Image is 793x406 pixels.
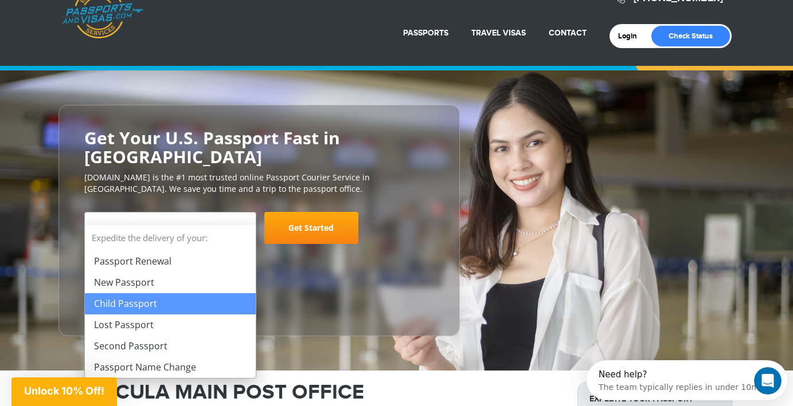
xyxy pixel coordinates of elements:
li: Second Passport [85,336,256,357]
li: Expedite the delivery of your: [85,225,256,378]
li: Passport Renewal [85,251,256,272]
li: Passport Name Change [85,357,256,378]
span: Unlock 10% Off! [24,385,104,397]
a: Get Started [264,212,358,244]
a: Passports [403,28,448,38]
div: Unlock 10% Off! [11,377,117,406]
span: Starting at $199 + government fees [84,250,434,261]
span: Select Your Service [84,212,256,244]
a: Contact [549,28,587,38]
a: Check Status [651,26,730,46]
h1: TEMECULA MAIN POST OFFICE [61,382,560,403]
iframe: Intercom live chat discovery launcher [587,360,787,400]
h2: Get Your U.S. Passport Fast in [GEOGRAPHIC_DATA] [84,128,434,166]
a: Login [618,31,645,41]
span: Select Your Service [93,222,185,235]
div: Open Intercom Messenger [5,5,206,36]
p: [DOMAIN_NAME] is the #1 most trusted online Passport Courier Service in [GEOGRAPHIC_DATA]. We sav... [84,172,434,195]
iframe: Intercom live chat [754,367,782,395]
a: Travel Visas [471,28,526,38]
li: Child Passport [85,293,256,314]
span: Select Your Service [93,216,244,249]
li: Lost Passport [85,314,256,336]
div: Need help? [12,10,173,19]
strong: Expedite the delivery of your: [85,225,256,251]
div: The team typically replies in under 10m [12,19,173,31]
li: New Passport [85,272,256,293]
